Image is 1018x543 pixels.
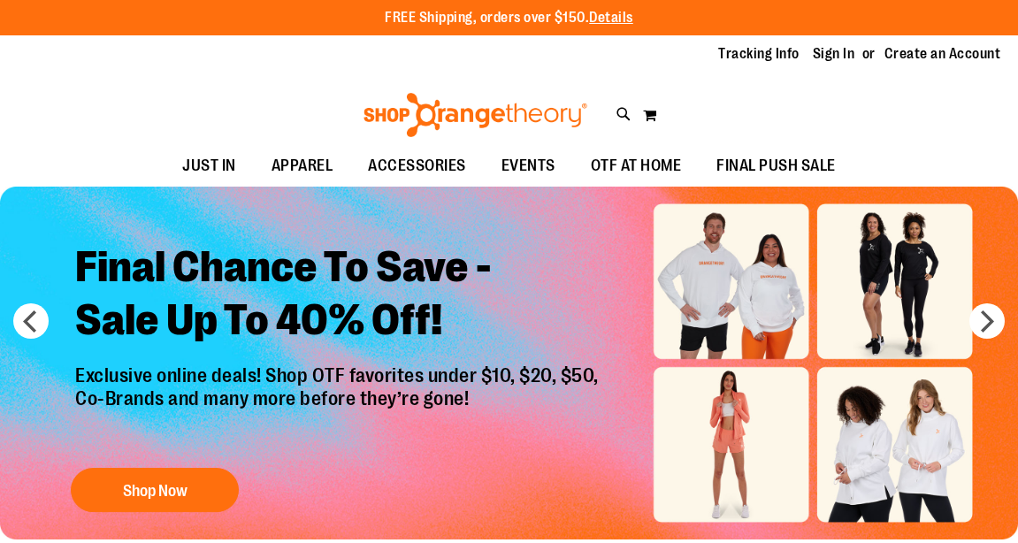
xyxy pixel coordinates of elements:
[501,146,555,186] span: EVENTS
[813,44,855,64] a: Sign In
[182,146,236,186] span: JUST IN
[13,303,49,339] button: prev
[361,93,590,137] img: Shop Orangetheory
[716,146,836,186] span: FINAL PUSH SALE
[71,469,239,513] button: Shop Now
[62,227,616,522] a: Final Chance To Save -Sale Up To 40% Off! Exclusive online deals! Shop OTF favorites under $10, $...
[969,303,1005,339] button: next
[62,227,616,364] h2: Final Chance To Save - Sale Up To 40% Off!
[718,44,800,64] a: Tracking Info
[368,146,466,186] span: ACCESSORIES
[884,44,1001,64] a: Create an Account
[589,10,633,26] a: Details
[385,8,633,28] p: FREE Shipping, orders over $150.
[272,146,333,186] span: APPAREL
[591,146,682,186] span: OTF AT HOME
[62,364,616,451] p: Exclusive online deals! Shop OTF favorites under $10, $20, $50, Co-Brands and many more before th...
